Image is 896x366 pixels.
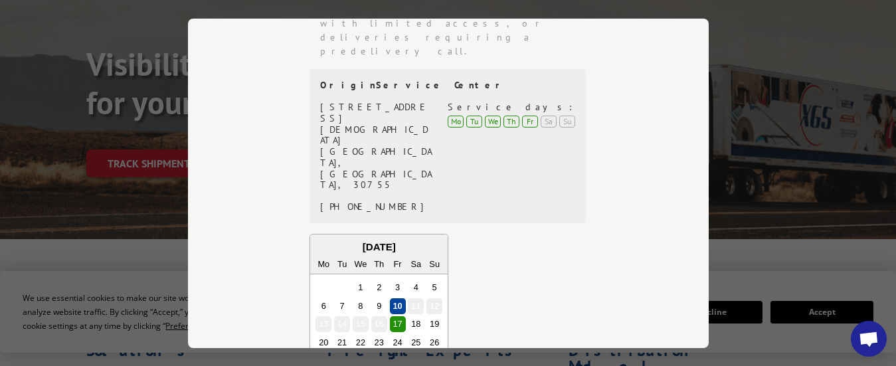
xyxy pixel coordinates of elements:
[408,298,424,314] div: Choose Saturday, October 11th, 2025
[334,316,350,332] div: Choose Tuesday, October 14th, 2025
[315,256,331,272] div: Mo
[448,115,464,127] div: Mo
[426,335,442,351] div: Choose Sunday, October 26th, 2025
[320,201,432,213] div: [PHONE_NUMBER]
[352,279,368,295] div: Choose Wednesday, October 1st, 2025
[315,298,331,314] div: Choose Monday, October 6th, 2025
[541,115,557,127] div: Sa
[315,316,331,332] div: Choose Monday, October 13th, 2025
[426,316,442,332] div: Choose Sunday, October 19th, 2025
[320,146,432,191] div: [GEOGRAPHIC_DATA], [GEOGRAPHIC_DATA], 30755
[352,316,368,332] div: Choose Wednesday, October 15th, 2025
[371,298,387,314] div: Choose Thursday, October 9th, 2025
[371,256,387,272] div: Th
[334,335,350,351] div: Choose Tuesday, October 21st, 2025
[408,335,424,351] div: Choose Saturday, October 25th, 2025
[352,298,368,314] div: Choose Wednesday, October 8th, 2025
[426,256,442,272] div: Su
[408,279,424,295] div: Choose Saturday, October 4th, 2025
[371,316,387,332] div: Choose Thursday, October 16th, 2025
[320,101,432,145] div: [STREET_ADDRESS][DEMOGRAPHIC_DATA]
[485,115,501,127] div: We
[389,256,405,272] div: Fr
[408,316,424,332] div: Choose Saturday, October 18th, 2025
[334,298,350,314] div: Choose Tuesday, October 7th, 2025
[408,256,424,272] div: Sa
[371,279,387,295] div: Choose Thursday, October 2nd, 2025
[389,279,405,295] div: Choose Friday, October 3rd, 2025
[310,240,448,255] div: [DATE]
[426,298,442,314] div: Choose Sunday, October 12th, 2025
[466,115,482,127] div: Tu
[334,256,350,272] div: Tu
[522,115,538,127] div: Fr
[851,321,887,357] div: Open chat
[503,115,519,127] div: Th
[320,80,575,91] div: Origin Service Center
[389,316,405,332] div: Choose Friday, October 17th, 2025
[352,335,368,351] div: Choose Wednesday, October 22nd, 2025
[352,256,368,272] div: We
[448,101,575,112] div: Service days:
[426,279,442,295] div: Choose Sunday, October 5th, 2025
[559,115,575,127] div: Su
[389,335,405,351] div: Choose Friday, October 24th, 2025
[315,335,331,351] div: Choose Monday, October 20th, 2025
[371,335,387,351] div: Choose Thursday, October 23rd, 2025
[389,298,405,314] div: Choose Friday, October 10th, 2025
